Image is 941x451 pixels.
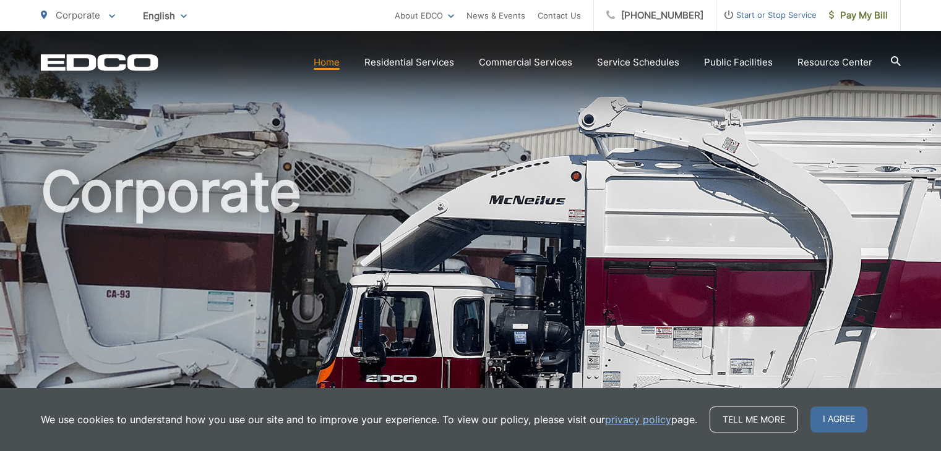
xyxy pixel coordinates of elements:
[538,8,581,23] a: Contact Us
[41,412,697,427] p: We use cookies to understand how you use our site and to improve your experience. To view our pol...
[829,8,888,23] span: Pay My Bill
[710,407,798,432] a: Tell me more
[466,8,525,23] a: News & Events
[605,412,671,427] a: privacy policy
[395,8,454,23] a: About EDCO
[810,407,867,432] span: I agree
[314,55,340,70] a: Home
[41,54,158,71] a: EDCD logo. Return to the homepage.
[134,5,196,27] span: English
[364,55,454,70] a: Residential Services
[704,55,773,70] a: Public Facilities
[479,55,572,70] a: Commercial Services
[797,55,872,70] a: Resource Center
[597,55,679,70] a: Service Schedules
[56,9,100,21] span: Corporate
